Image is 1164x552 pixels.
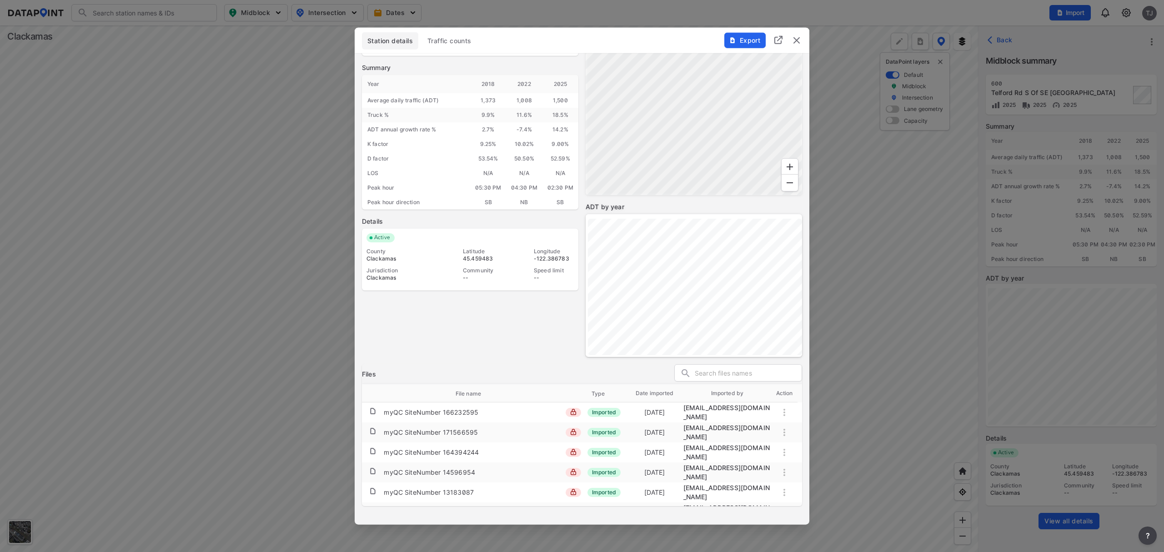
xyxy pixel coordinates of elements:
[362,63,578,72] label: Summary
[542,181,578,195] div: 02:30 PM
[470,137,506,151] div: 9.25%
[542,108,578,122] div: 18.5 %
[626,404,683,421] td: [DATE]
[587,448,621,457] span: Imported
[587,488,621,497] span: Imported
[369,487,376,495] img: file.af1f9d02.svg
[362,166,470,181] div: LOS
[506,93,542,108] div: 1,008
[724,33,766,48] button: Export
[369,447,376,455] img: file.af1f9d02.svg
[534,248,574,255] div: Longitude
[729,36,760,45] span: Export
[384,408,478,417] div: myQC SiteNumber 166232595
[506,181,542,195] div: 04:30 PM
[683,503,772,522] div: mig6-adm@data-point.io
[506,75,542,93] div: 2022
[470,181,506,195] div: 05:30 PM
[506,195,542,210] div: NB
[784,177,795,188] svg: Zoom Out
[570,469,577,475] img: lock_close.8fab59a9.svg
[542,195,578,210] div: SB
[470,151,506,166] div: 53.54%
[542,122,578,137] div: 14.2 %
[362,122,470,137] div: ADT annual growth rate %
[384,428,478,437] div: myQC SiteNumber 171566595
[683,443,772,462] div: migration@data-point.io
[534,255,574,262] div: -122.386783
[791,35,802,46] img: close.efbf2170.svg
[470,108,506,122] div: 9.9 %
[367,36,413,45] span: Station details
[463,267,503,274] div: Community
[463,248,503,255] div: Latitude
[626,424,683,441] td: [DATE]
[683,384,772,402] th: Imported by
[470,195,506,210] div: SB
[384,468,475,477] div: myQC SiteNumber 14596954
[683,423,772,442] div: migration@data-point.io
[463,274,503,281] div: --
[362,137,470,151] div: K factor
[592,390,617,398] span: Type
[470,93,506,108] div: 1,373
[570,429,577,435] img: lock_close.8fab59a9.svg
[534,274,574,281] div: --
[683,483,772,502] div: migration@data-point.io
[683,403,772,422] div: migration@data-point.io
[362,151,470,166] div: D factor
[362,75,470,93] div: Year
[626,484,683,501] td: [DATE]
[773,35,784,45] img: full_screen.b7bf9a36.svg
[369,407,376,415] img: file.af1f9d02.svg
[542,151,578,166] div: 52.59%
[470,122,506,137] div: 2.7 %
[362,32,802,50] div: basic tabs example
[362,217,578,226] label: Details
[371,233,395,242] span: Active
[506,137,542,151] div: 10.02%
[542,166,578,181] div: N/A
[534,267,574,274] div: Speed limit
[506,166,542,181] div: N/A
[369,467,376,475] img: file.af1f9d02.svg
[570,409,577,415] img: lock_close.8fab59a9.svg
[1139,527,1157,545] button: more
[586,202,802,211] label: ADT by year
[362,181,470,195] div: Peak hour
[542,137,578,151] div: 9.00%
[362,108,470,122] div: Truck %
[781,158,798,176] div: Zoom In
[456,390,493,398] span: File name
[1144,530,1151,541] span: ?
[470,75,506,93] div: 2018
[506,151,542,166] div: 50.50%
[366,274,432,281] div: Clackamas
[384,488,474,497] div: myQC SiteNumber 13183087
[626,464,683,481] td: [DATE]
[427,36,472,45] span: Traffic counts
[384,448,479,457] div: myQC SiteNumber 164394244
[626,384,683,402] th: Date imported
[362,195,470,210] div: Peak hour direction
[362,370,376,379] h3: Files
[587,468,621,477] span: Imported
[366,248,432,255] div: County
[771,384,798,402] th: Action
[506,122,542,137] div: -7.4 %
[542,93,578,108] div: 1,500
[542,75,578,93] div: 2025
[369,427,376,435] img: file.af1f9d02.svg
[695,366,802,380] input: Search files names
[729,37,736,44] img: File%20-%20Download.70cf71cd.svg
[791,35,802,46] button: delete
[570,489,577,495] img: lock_close.8fab59a9.svg
[470,166,506,181] div: N/A
[626,444,683,461] td: [DATE]
[683,463,772,482] div: migration@data-point.io
[781,174,798,191] div: Zoom Out
[366,267,432,274] div: Jurisdiction
[626,504,683,521] td: [DATE]
[506,108,542,122] div: 11.6 %
[366,255,432,262] div: Clackamas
